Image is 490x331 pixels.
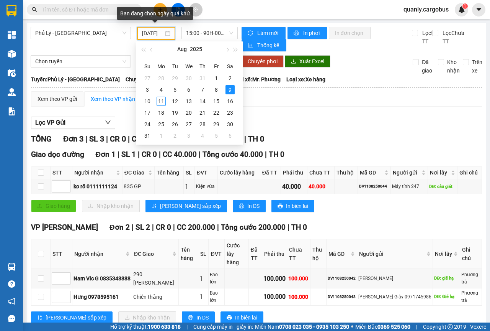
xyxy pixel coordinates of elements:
th: Chưa TT [287,239,310,269]
div: 1 [199,274,207,283]
button: printerIn DS [182,311,215,324]
div: 6 [225,131,235,140]
strong: 0369 525 060 [377,324,410,330]
span: Phủ Lý - Hà Nội [35,27,126,39]
div: 29 [212,120,221,129]
th: Su [140,60,154,72]
div: Chiến thắng [133,293,177,301]
div: 28 [198,120,207,129]
span: [PERSON_NAME] sắp xếp [160,202,221,210]
img: warehouse-icon [8,263,16,271]
img: warehouse-icon [8,50,16,58]
span: TH 0 [291,223,307,232]
div: DV1108250043 [328,294,356,300]
span: Decrease Value [62,278,70,284]
div: 100.000 [288,293,309,301]
span: CR 0 [142,150,157,159]
div: DĐ: giẽ hạ [434,275,459,282]
div: Phương trả [461,290,480,304]
span: Làm mới [257,29,279,37]
button: 2025 [190,41,202,57]
td: 2025-08-06 [182,84,196,96]
span: down [105,119,111,125]
div: 26 [170,120,180,129]
th: Th [196,60,209,72]
th: Phải thu [281,166,307,179]
img: icon-new-feature [458,6,465,13]
td: 2025-07-28 [154,72,168,84]
div: 21 [198,108,207,117]
button: plus [154,3,167,16]
td: 2025-08-17 [140,107,154,119]
th: Mo [154,60,168,72]
span: SL 3 [89,134,104,143]
div: DV1108250042 [328,275,356,282]
td: 2025-08-14 [196,96,209,107]
td: 2025-08-02 [223,72,237,84]
div: [PERSON_NAME] Giầy 0971745986 [358,293,431,301]
span: down [64,187,69,192]
div: DĐ: cầu giát [429,183,456,190]
span: Increase Value [62,181,70,186]
span: | [118,150,119,159]
div: 4 [198,131,207,140]
span: Lọc Chưa TT [439,29,465,46]
div: Máy tính 247 [392,183,426,190]
button: uploadGiao hàng [31,200,76,212]
div: 22 [212,108,221,117]
td: 2025-08-04 [154,84,168,96]
span: printer [188,315,193,321]
div: 4 [157,85,166,94]
span: CR 0 [110,134,126,143]
div: ko rõ 0111111124 [73,182,121,191]
th: Tu [168,60,182,72]
div: 100.000 [288,274,309,283]
span: Đơn 3 [63,134,83,143]
span: Increase Value [62,291,70,297]
span: CC 200.000 [177,223,215,232]
span: TH 0 [269,150,284,159]
td: 2025-07-29 [168,72,182,84]
th: SL [198,239,209,269]
th: Cước lấy hàng [225,239,248,269]
th: STT [51,239,72,269]
td: 2025-08-08 [209,84,223,96]
b: Tuyến: Phủ Lý - [GEOGRAPHIC_DATA] [31,76,120,82]
th: Chưa TT [307,166,335,179]
td: 2025-08-29 [209,119,223,130]
span: download [291,59,296,65]
div: [PERSON_NAME] [358,275,431,282]
th: SL [184,166,195,179]
span: | [265,150,267,159]
span: sort-ascending [37,315,42,321]
span: | [287,223,289,232]
button: syncLàm mới [242,27,286,39]
span: Người gửi [393,168,420,177]
span: | [186,323,188,331]
span: | [132,223,134,232]
div: 20 [184,108,193,117]
td: 2025-09-01 [154,130,168,142]
div: 10 [143,97,152,106]
td: 2025-08-23 [223,107,237,119]
span: | [244,134,246,143]
button: sort-ascending[PERSON_NAME] sắp xếp [31,311,113,324]
span: CR 0 [156,223,171,232]
span: Đơn 2 [109,223,130,232]
span: caret-down [475,6,482,13]
span: ĐC Giao [124,168,147,177]
div: 18 [157,108,166,117]
td: 2025-07-31 [196,72,209,84]
td: 2025-08-30 [223,119,237,130]
span: search [32,7,37,12]
td: 2025-08-20 [182,107,196,119]
div: 14 [198,97,207,106]
span: [PERSON_NAME] sắp xếp [46,313,106,322]
div: 27 [184,120,193,129]
td: 2025-08-24 [140,119,154,130]
span: | [217,223,219,232]
div: 1 [157,131,166,140]
th: Tên hàng [155,166,184,179]
button: file-add [171,3,185,16]
span: Thống kê [257,41,280,49]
